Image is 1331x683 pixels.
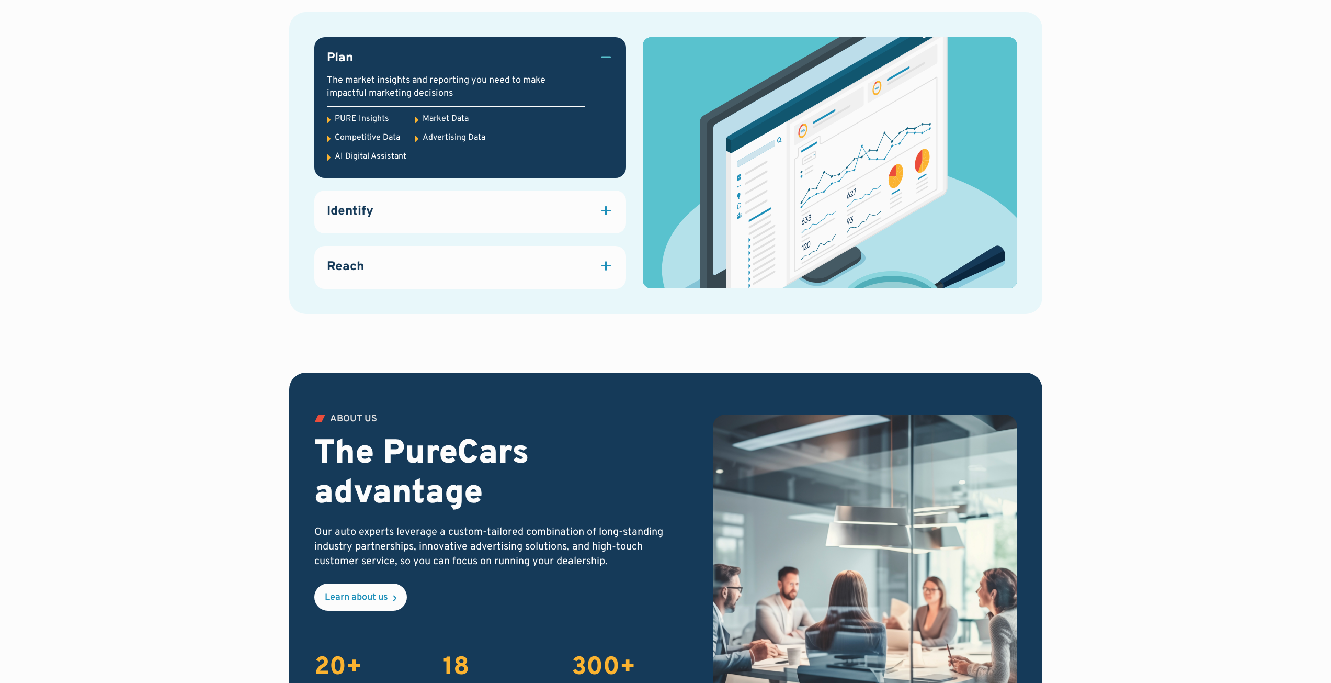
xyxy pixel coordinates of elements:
img: dashboard [643,37,1017,288]
div: Learn about us [325,593,388,602]
div: PURE Insights [335,113,389,125]
div: AI Digital Assistant [335,151,406,162]
div: The market insights and reporting you need to make impactful marketing decisions [327,74,585,100]
h3: Plan [327,50,353,68]
h2: The PureCars advantage [314,434,679,515]
h3: Identify [327,203,373,221]
div: Advertising Data [423,132,485,143]
div: Competitive Data [335,132,400,143]
a: Learn about us [314,584,407,611]
p: Our auto experts leverage a custom-tailored combination of long-standing industry partnerships, i... [314,525,679,569]
div: ABOUT US [330,415,377,424]
h3: Reach [327,259,364,276]
div: Market Data [423,113,469,125]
